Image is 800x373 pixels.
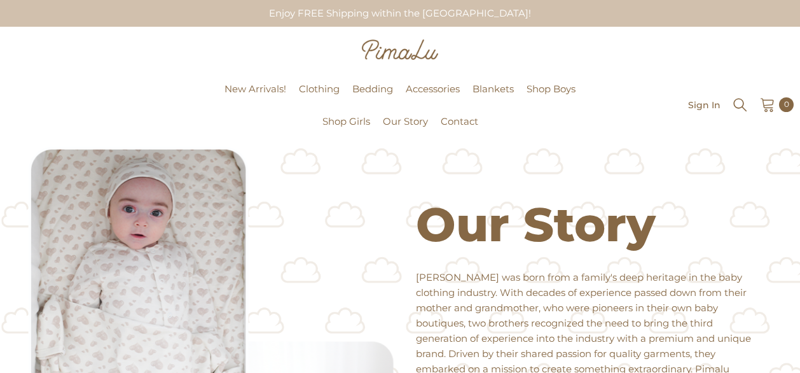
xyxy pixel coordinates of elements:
span: Sign In [688,101,721,109]
a: New Arrivals! [218,81,293,114]
span: Contact [441,115,478,127]
summary: Search [732,95,748,113]
a: Clothing [293,81,346,114]
a: Sign In [688,100,721,109]
span: 0 [784,97,789,111]
img: Pimalu [362,39,438,60]
span: Bedding [352,83,393,95]
a: Shop Boys [520,81,582,114]
a: Accessories [399,81,466,114]
a: Pimalu [6,101,46,110]
span: Clothing [299,83,340,95]
a: Contact [434,114,485,146]
a: Our Story [376,114,434,146]
span: Shop Boys [527,83,576,95]
span: New Arrivals! [224,83,286,95]
span: Shop Girls [322,115,370,127]
a: Bedding [346,81,399,114]
span: Our Story [383,115,428,127]
a: Blankets [466,81,520,114]
h3: Our Story [416,202,656,248]
span: Accessories [406,83,460,95]
a: Shop Girls [316,114,376,146]
div: Enjoy FREE Shipping within the [GEOGRAPHIC_DATA]! [214,1,586,25]
span: Blankets [472,83,514,95]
